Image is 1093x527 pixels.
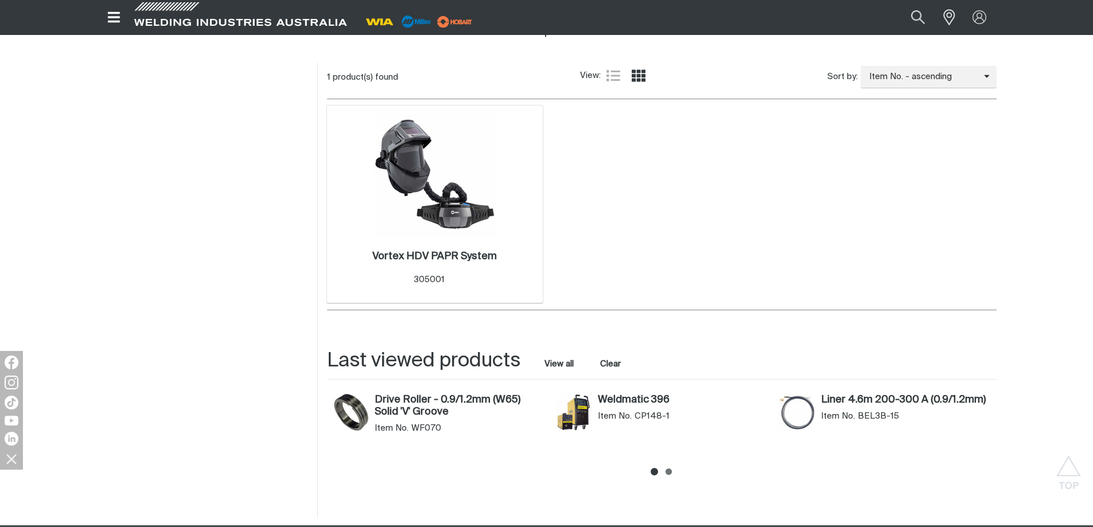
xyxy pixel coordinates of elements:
a: List view [606,69,620,83]
span: WF070 [411,423,441,434]
img: hide socials [2,449,21,469]
button: Scroll to top [1056,455,1082,481]
button: Clear all last viewed products [598,356,624,372]
img: Facebook [5,356,18,369]
span: Item No. [821,411,855,422]
a: Liner 4.6m 200-300 A (0.9/1.2mm) [821,394,990,407]
span: Sort by: [827,71,858,84]
a: Drive Roller - 0.9/1.2mm (W65) Solid 'V' Groove [375,394,544,419]
span: CP148-1 [635,411,670,422]
span: Item No. - ascending [861,71,984,84]
span: 305001 [414,275,445,284]
span: BEL3B-15 [858,411,899,422]
span: View: [580,69,601,83]
div: 1 [327,72,580,83]
img: miller [434,13,476,30]
img: Instagram [5,376,18,389]
img: LinkedIn [5,432,18,446]
img: Weldmatic 396 [555,394,592,431]
img: YouTube [5,416,18,425]
input: Product name or item number... [884,5,937,30]
article: Weldmatic 396 (CP148-1) [550,391,773,445]
article: Drive Roller - 0.9/1.2mm (W65) Solid 'V' Groove (WF070) [327,391,550,445]
a: Vortex HDV PAPR System [372,250,497,263]
a: Weldmatic 396 [598,394,767,407]
span: Item No. [375,423,409,434]
img: Liner 4.6m 200-300 A (0.9/1.2mm) [779,394,815,431]
h2: Last viewed products [327,348,520,374]
h2: Vortex HDV PAPR System [372,251,497,261]
span: Item No. [598,411,632,422]
section: Product list controls [327,63,997,92]
a: miller [434,17,476,26]
button: Search products [898,5,938,30]
img: Vortex HDV PAPR System [374,114,496,237]
a: View all last viewed products [544,358,574,370]
img: TikTok [5,396,18,409]
img: Drive Roller - 0.9/1.2mm (W65) Solid 'V' Groove [333,394,369,431]
span: product(s) found [333,73,398,81]
article: Liner 4.6m 200-300 A (0.9/1.2mm) (BEL3B-15) [773,391,996,445]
